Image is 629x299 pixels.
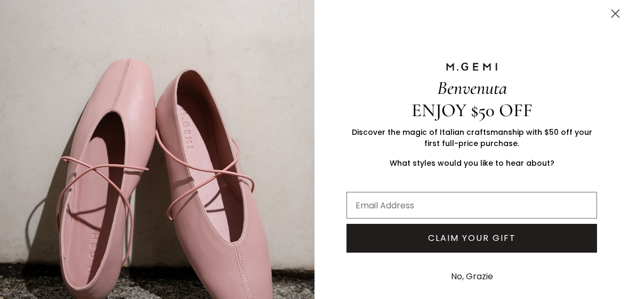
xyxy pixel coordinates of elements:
img: M.GEMI [445,62,498,71]
span: Discover the magic of Italian craftsmanship with $50 off your first full-price purchase. [352,127,592,149]
input: Email Address [346,192,597,219]
span: ENJOY $50 OFF [412,99,533,122]
span: Benvenuta [437,77,507,99]
button: CLAIM YOUR GIFT [346,224,597,253]
button: No, Grazie [446,263,498,290]
span: What styles would you like to hear about? [390,158,554,168]
button: Close dialog [606,4,625,23]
